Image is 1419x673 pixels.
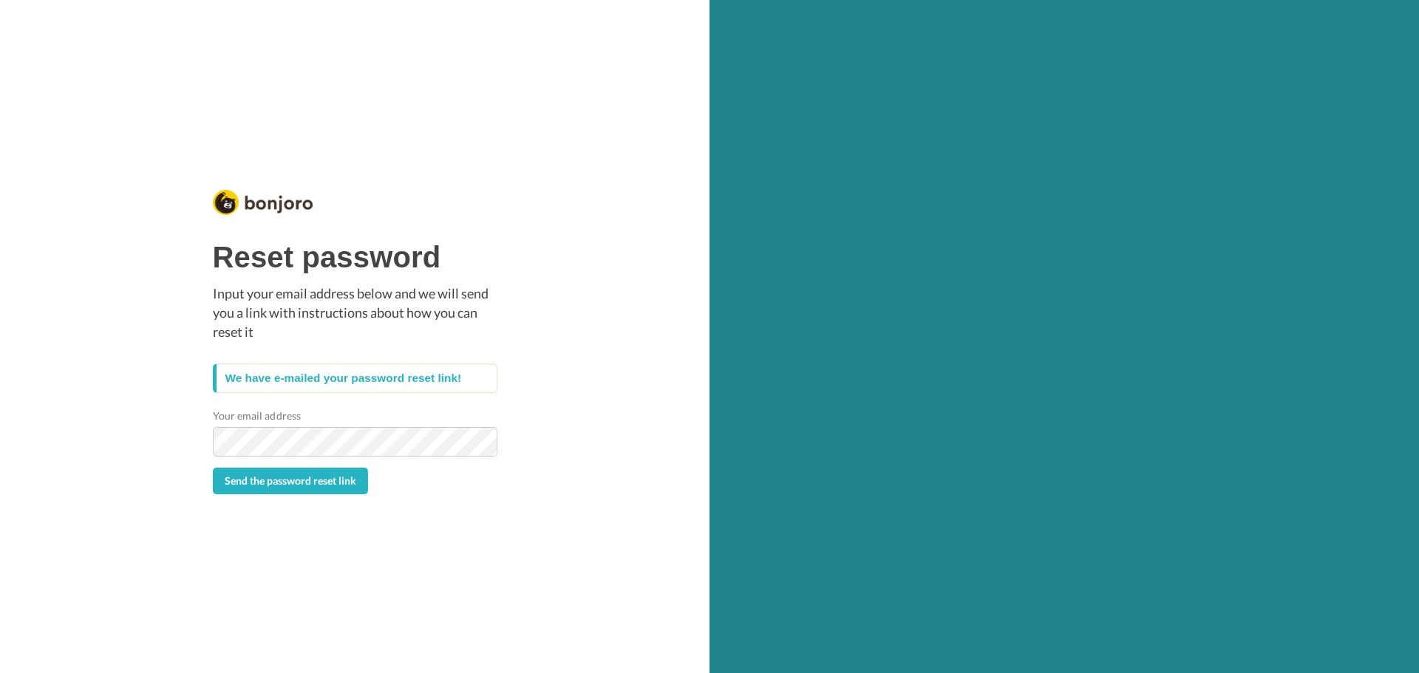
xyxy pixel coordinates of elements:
p: Input your email address below and we will send you a link with instructions about how you can re... [213,284,497,341]
button: Send the password reset link [213,468,368,494]
span: Send the password reset link [225,474,356,487]
label: Your email address [213,408,301,423]
h1: Reset password [213,241,497,273]
div: We have e-mailed your password reset link! [213,363,497,393]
